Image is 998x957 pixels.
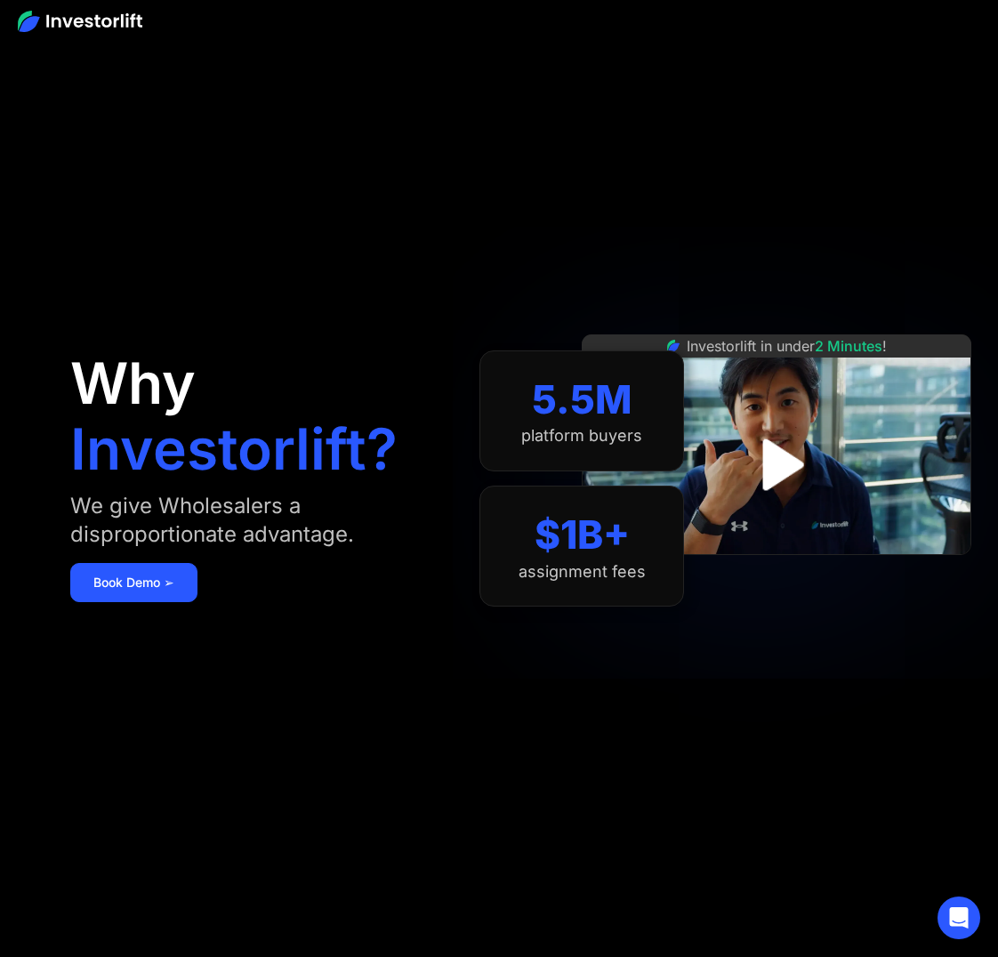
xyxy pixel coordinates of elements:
h1: Why [70,355,196,412]
iframe: Customer reviews powered by Trustpilot [643,564,910,585]
h1: Investorlift? [70,421,398,478]
div: Investorlift in under ! [687,335,887,357]
span: 2 Minutes [815,337,882,355]
a: open lightbox [737,425,817,504]
div: We give Wholesalers a disproportionate advantage. [70,492,445,549]
div: Open Intercom Messenger [938,897,980,939]
div: 5.5M [532,376,632,423]
div: $1B+ [535,511,630,559]
div: platform buyers [521,426,642,446]
a: Book Demo ➢ [70,563,197,602]
div: assignment fees [519,562,646,582]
